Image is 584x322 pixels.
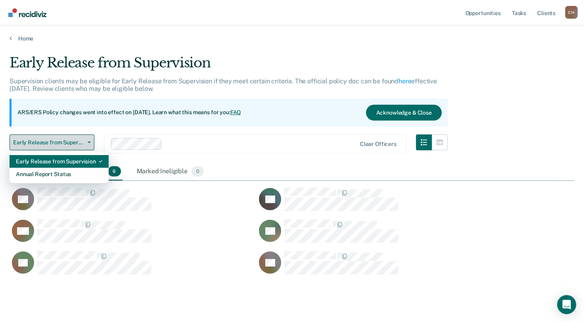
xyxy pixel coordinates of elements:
[257,187,504,219] div: CaseloadOpportunityCell-08055480
[257,219,504,251] div: CaseloadOpportunityCell-07363647
[10,219,257,251] div: CaseloadOpportunityCell-02361946
[8,8,46,17] img: Recidiviz
[10,77,437,92] p: Supervision clients may be eligible for Early Release from Supervision if they meet certain crite...
[135,163,206,180] div: Marked Ineligible0
[108,166,121,176] span: 6
[10,187,257,219] div: CaseloadOpportunityCell-02692016
[17,109,241,117] p: ARS/ERS Policy changes went into effect on [DATE]. Learn what this means for you:
[360,141,396,148] div: Clear officers
[191,166,204,176] span: 0
[565,6,578,19] button: Profile dropdown button
[257,251,504,282] div: CaseloadOpportunityCell-02846472
[10,251,257,282] div: CaseloadOpportunityCell-05306211
[366,105,441,121] button: Acknowledge & Close
[557,295,576,314] div: Open Intercom Messenger
[10,55,448,77] div: Early Release from Supervision
[16,155,102,168] div: Early Release from Supervision
[13,139,84,146] span: Early Release from Supervision
[10,134,94,150] button: Early Release from Supervision
[398,77,411,85] a: here
[16,168,102,180] div: Annual Report Status
[565,6,578,19] div: C H
[10,35,574,42] a: Home
[230,109,241,115] a: FAQ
